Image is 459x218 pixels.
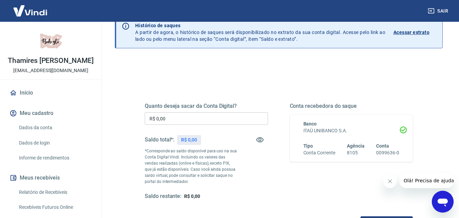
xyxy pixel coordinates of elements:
[347,149,365,156] h6: 8105
[145,148,237,185] p: *Corresponde ao saldo disponível para uso na sua Conta Digital Vindi. Incluindo os valores das ve...
[8,170,93,185] button: Meus recebíveis
[393,29,429,36] p: Acessar extrato
[8,0,52,21] img: Vindi
[16,185,93,199] a: Relatório de Recebíveis
[347,143,365,149] span: Agência
[290,103,413,110] h5: Conta recebedora do saque
[376,143,389,149] span: Conta
[8,85,93,100] a: Início
[4,5,57,10] span: Olá! Precisa de ajuda?
[303,149,335,156] h6: Conta Corrente
[145,136,174,143] h5: Saldo total*:
[383,174,397,188] iframe: Fechar mensagem
[393,22,437,43] a: Acessar extrato
[16,121,93,135] a: Dados da conta
[16,200,93,214] a: Recebíveis Futuros Online
[13,67,88,74] p: [EMAIL_ADDRESS][DOMAIN_NAME]
[145,193,181,200] h5: Saldo restante:
[303,121,317,127] span: Banco
[8,106,93,121] button: Meu cadastro
[303,127,400,134] h6: ITAÚ UNIBANCO S.A.
[135,22,385,29] p: Histórico de saques
[8,57,94,64] p: Thamires [PERSON_NAME]
[400,173,454,188] iframe: Mensagem da empresa
[145,103,268,110] h5: Quanto deseja sacar da Conta Digital?
[181,136,197,144] p: R$ 0,00
[184,194,200,199] span: R$ 0,00
[37,27,65,54] img: 9a20556b-e4b4-43ff-a145-4ffc659c7617.jpeg
[135,22,385,43] p: A partir de agora, o histórico de saques será disponibilizado no extrato da sua conta digital. Ac...
[303,143,313,149] span: Tipo
[376,149,399,156] h6: 0099636-0
[426,5,451,17] button: Sair
[16,136,93,150] a: Dados de login
[432,191,454,213] iframe: Botão para abrir a janela de mensagens
[16,151,93,165] a: Informe de rendimentos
